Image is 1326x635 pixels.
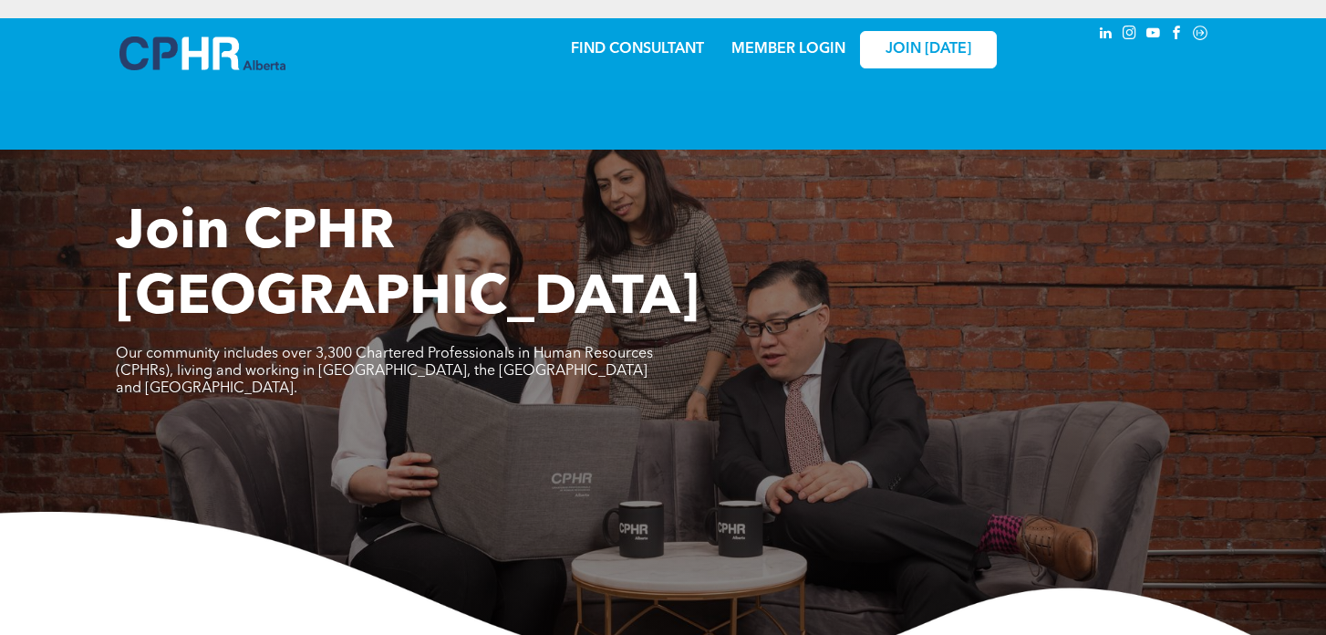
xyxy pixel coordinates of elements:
a: instagram [1119,23,1139,47]
a: Social network [1190,23,1210,47]
span: Join CPHR [GEOGRAPHIC_DATA] [116,206,699,327]
a: FIND CONSULTANT [571,42,704,57]
a: JOIN [DATE] [860,31,997,68]
img: A blue and white logo for cp alberta [119,36,285,70]
a: MEMBER LOGIN [731,42,845,57]
span: Our community includes over 3,300 Chartered Professionals in Human Resources (CPHRs), living and ... [116,347,653,396]
a: linkedin [1095,23,1115,47]
span: JOIN [DATE] [886,41,971,58]
a: facebook [1166,23,1186,47]
a: youtube [1143,23,1163,47]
